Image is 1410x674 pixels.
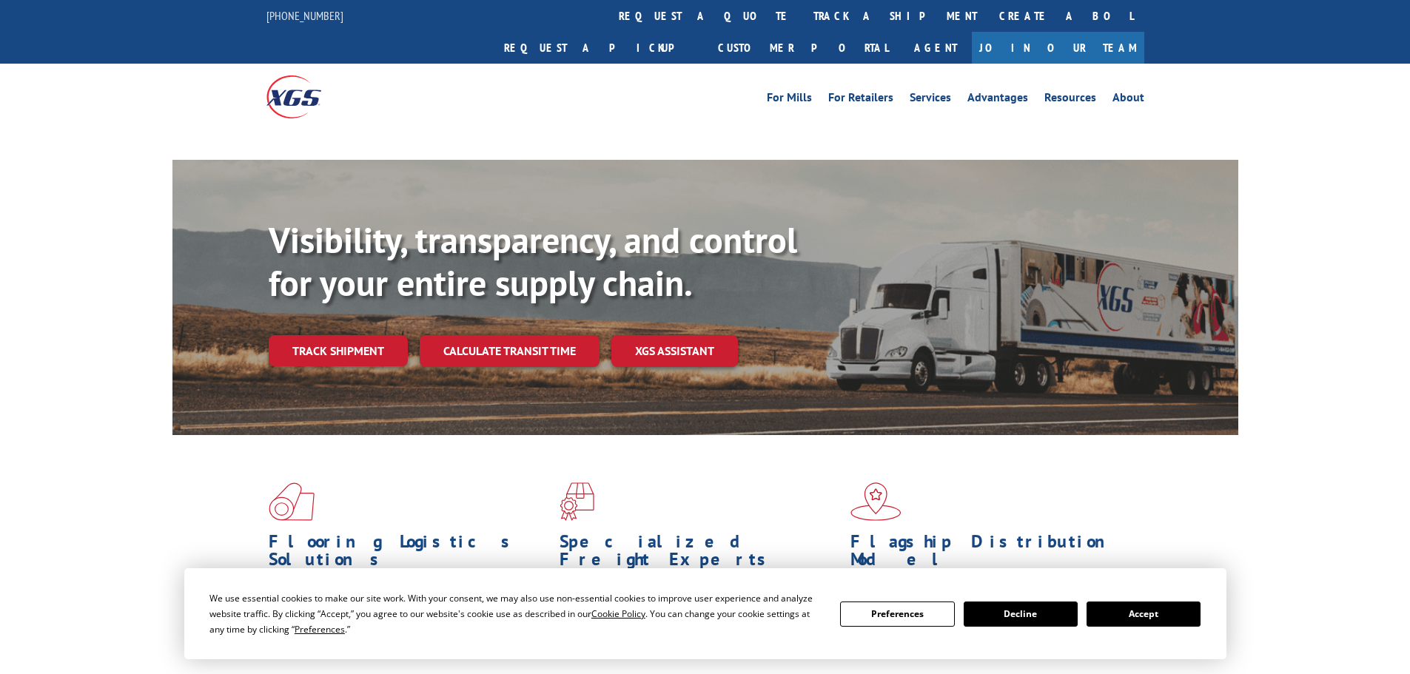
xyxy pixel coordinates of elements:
[560,533,839,576] h1: Specialized Freight Experts
[972,32,1144,64] a: Join Our Team
[269,482,315,521] img: xgs-icon-total-supply-chain-intelligence-red
[420,335,600,367] a: Calculate transit time
[707,32,899,64] a: Customer Portal
[767,92,812,108] a: For Mills
[266,8,343,23] a: [PHONE_NUMBER]
[209,590,822,637] div: We use essential cookies to make our site work. With your consent, we may also use non-essential ...
[269,217,797,306] b: Visibility, transparency, and control for your entire supply chain.
[295,623,345,636] span: Preferences
[828,92,893,108] a: For Retailers
[1044,92,1096,108] a: Resources
[850,533,1130,576] h1: Flagship Distribution Model
[840,601,954,627] button: Preferences
[899,32,972,64] a: Agent
[1087,601,1201,627] button: Accept
[964,601,1078,627] button: Decline
[560,482,594,521] img: xgs-icon-focused-on-flooring-red
[591,607,645,620] span: Cookie Policy
[1112,92,1144,108] a: About
[184,568,1226,659] div: Cookie Consent Prompt
[967,92,1028,108] a: Advantages
[611,335,738,367] a: XGS ASSISTANT
[493,32,707,64] a: Request a pickup
[269,533,548,576] h1: Flooring Logistics Solutions
[850,482,902,521] img: xgs-icon-flagship-distribution-model-red
[269,335,408,366] a: Track shipment
[910,92,951,108] a: Services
